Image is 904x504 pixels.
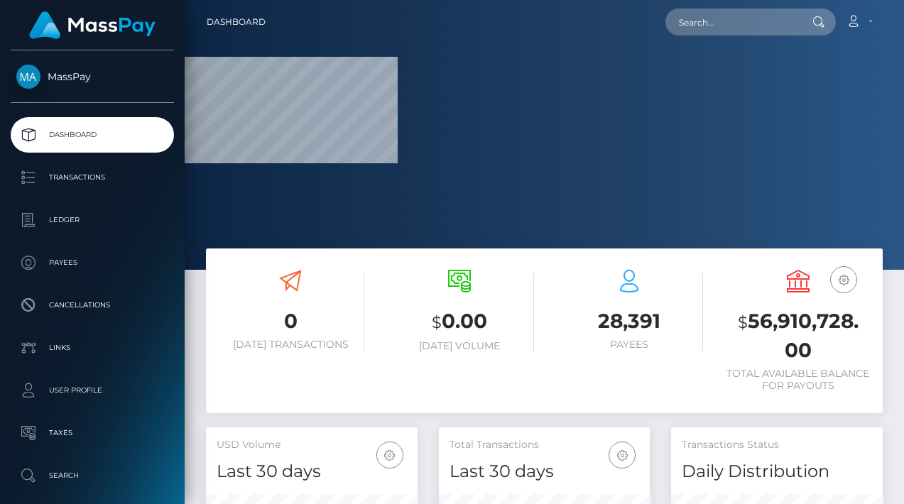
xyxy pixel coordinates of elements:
input: Search... [665,9,799,35]
p: Ledger [16,209,168,231]
h4: Last 30 days [217,459,407,484]
h4: Last 30 days [450,459,640,484]
p: User Profile [16,380,168,401]
p: Dashboard [16,124,168,146]
p: Search [16,465,168,486]
a: Ledger [11,202,174,238]
h5: Total Transactions [450,438,640,452]
a: Cancellations [11,287,174,323]
h6: Total Available Balance for Payouts [724,368,872,392]
p: Transactions [16,167,168,188]
a: Transactions [11,160,174,195]
h6: [DATE] Volume [386,340,533,352]
a: Search [11,458,174,493]
h3: 0.00 [386,307,533,336]
img: MassPay [16,65,40,89]
p: Payees [16,252,168,273]
p: Cancellations [16,295,168,316]
h3: 28,391 [555,307,703,335]
p: Links [16,337,168,358]
a: Dashboard [207,7,266,37]
h5: Transactions Status [682,438,872,452]
small: $ [738,312,748,332]
h6: [DATE] Transactions [217,339,364,351]
p: Taxes [16,422,168,444]
a: User Profile [11,373,174,408]
a: Links [11,330,174,366]
h4: Daily Distribution [682,459,872,484]
a: Dashboard [11,117,174,153]
h6: Payees [555,339,703,351]
a: Taxes [11,415,174,451]
span: MassPay [11,70,174,83]
h3: 0 [217,307,364,335]
a: Payees [11,245,174,280]
h3: 56,910,728.00 [724,307,872,364]
img: MassPay Logo [29,11,156,39]
small: $ [432,312,442,332]
h5: USD Volume [217,438,407,452]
